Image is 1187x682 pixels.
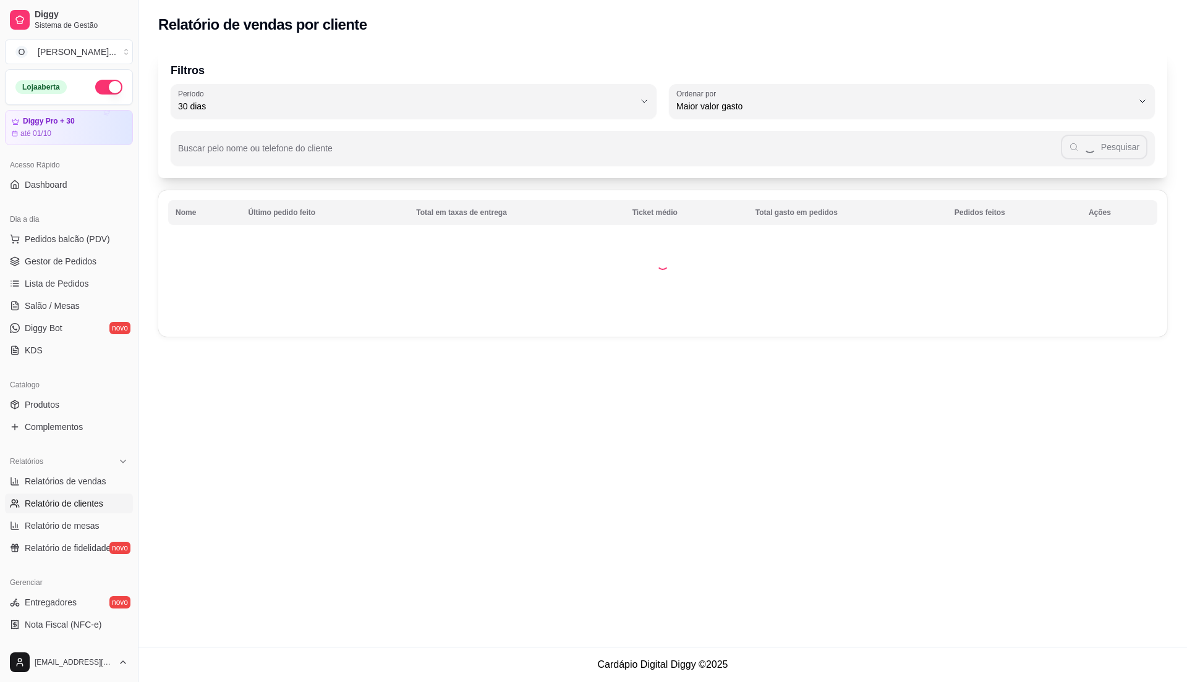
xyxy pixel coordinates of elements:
div: Loading [657,258,669,270]
span: [EMAIL_ADDRESS][DOMAIN_NAME] [35,657,113,667]
a: Dashboard [5,175,133,195]
a: Entregadoresnovo [5,592,133,612]
a: Relatórios de vendas [5,471,133,491]
span: Diggy [35,9,128,20]
a: Relatório de clientes [5,494,133,513]
a: Lista de Pedidos [5,274,133,293]
a: Gestor de Pedidos [5,251,133,271]
a: Controle de caixa [5,637,133,657]
a: KDS [5,340,133,360]
div: Acesso Rápido [5,155,133,175]
span: Lista de Pedidos [25,277,89,290]
div: Gerenciar [5,573,133,592]
a: Nota Fiscal (NFC-e) [5,615,133,634]
span: Complementos [25,421,83,433]
button: Ordenar porMaior valor gasto [669,84,1155,119]
div: Loja aberta [15,80,67,94]
span: Relatório de fidelidade [25,542,111,554]
button: Período30 dias [171,84,657,119]
a: Relatório de fidelidadenovo [5,538,133,558]
span: Produtos [25,398,59,411]
a: Relatório de mesas [5,516,133,536]
button: Alterar Status [95,80,122,95]
article: Diggy Pro + 30 [23,117,75,126]
span: KDS [25,344,43,356]
h2: Relatório de vendas por cliente [158,15,367,35]
a: Diggy Pro + 30até 01/10 [5,110,133,145]
span: O [15,46,28,58]
span: Pedidos balcão (PDV) [25,233,110,245]
button: Select a team [5,40,133,64]
a: Produtos [5,395,133,415]
footer: Cardápio Digital Diggy © 2025 [138,647,1187,682]
input: Buscar pelo nome ou telefone do cliente [178,147,1061,159]
p: Filtros [171,62,1155,79]
div: [PERSON_NAME] ... [38,46,116,58]
label: Período [178,88,208,99]
span: Relatório de mesas [25,520,100,532]
button: [EMAIL_ADDRESS][DOMAIN_NAME] [5,647,133,677]
span: Relatórios de vendas [25,475,106,487]
span: Gestor de Pedidos [25,255,96,267]
span: Sistema de Gestão [35,20,128,30]
span: Relatório de clientes [25,497,103,510]
a: DiggySistema de Gestão [5,5,133,35]
div: Dia a dia [5,209,133,229]
span: Maior valor gasto [676,100,1133,112]
a: Diggy Botnovo [5,318,133,338]
span: Nota Fiscal (NFC-e) [25,618,101,631]
span: Relatórios [10,457,43,466]
span: Dashboard [25,179,67,191]
span: Salão / Mesas [25,300,80,312]
a: Salão / Mesas [5,296,133,316]
article: até 01/10 [20,128,51,138]
button: Pedidos balcão (PDV) [5,229,133,249]
label: Ordenar por [676,88,720,99]
span: Entregadores [25,596,77,608]
div: Catálogo [5,375,133,395]
a: Complementos [5,417,133,437]
span: 30 dias [178,100,634,112]
span: Controle de caixa [25,641,92,653]
span: Diggy Bot [25,322,62,334]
